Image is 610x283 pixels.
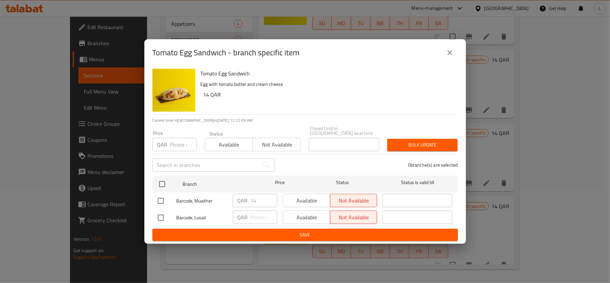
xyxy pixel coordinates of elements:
p: Current time in [GEOGRAPHIC_DATA] is [DATE] 12:22:09 AM [152,117,458,123]
p: 0 branche(s) are selected [408,162,458,168]
span: Not available [256,140,298,150]
img: Tomato Egg Sandwich [152,69,195,112]
p: QAR [238,196,248,205]
span: Save [158,231,453,239]
p: Egg with tomato butter and cream cheese [201,80,453,89]
span: Status is valid till [383,178,452,187]
span: Available [208,140,250,150]
input: Please enter price [251,194,277,207]
span: Barcode, Muaither [177,197,227,205]
h2: Tomato Egg Sandwich - branch specific item [152,47,300,58]
button: Not available [253,138,301,151]
button: Available [205,138,253,151]
p: QAR [238,213,248,221]
span: Branch [183,180,252,188]
span: Status [308,178,377,187]
h6: 14 QAR [203,90,453,99]
button: close [442,45,458,61]
span: Bulk update [393,141,452,149]
p: QAR [157,140,167,149]
input: Please enter price [251,211,277,224]
input: Please enter price [170,138,197,151]
span: Barcode, Lusail [177,214,227,222]
h6: Tomato Egg Sandwich [201,69,453,78]
span: Price [258,178,302,187]
button: Bulk update [387,139,458,151]
button: Save [152,229,458,241]
input: Search in branches [152,158,260,172]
